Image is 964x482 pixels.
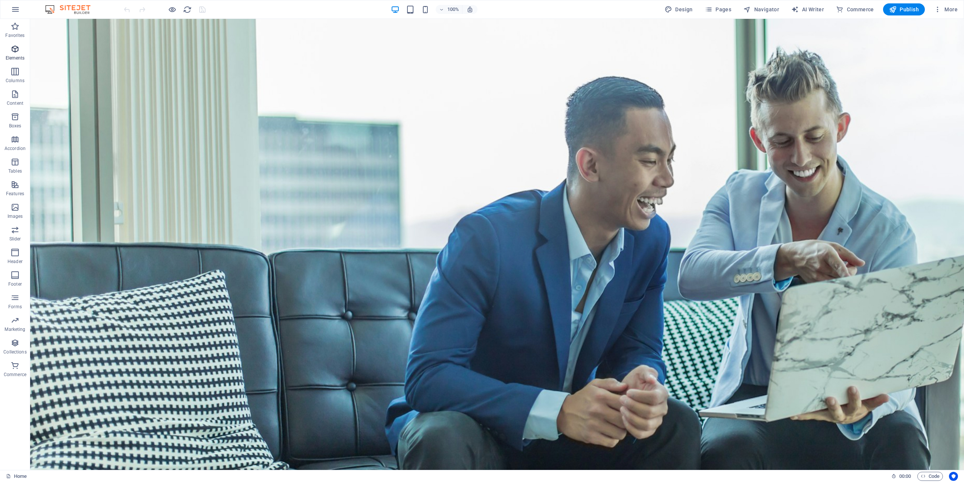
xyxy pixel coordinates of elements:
[6,472,27,481] a: Click to cancel selection. Double-click to open Pages
[791,6,824,13] span: AI Writer
[662,3,696,15] div: Design (Ctrl+Alt+Y)
[436,5,462,14] button: 100%
[8,281,22,287] p: Footer
[9,236,21,242] p: Slider
[883,3,925,15] button: Publish
[833,3,877,15] button: Commerce
[934,6,958,13] span: More
[905,473,906,479] span: :
[6,55,25,61] p: Elements
[5,326,25,332] p: Marketing
[43,5,100,14] img: Editor Logo
[836,6,874,13] span: Commerce
[740,3,782,15] button: Navigator
[743,6,779,13] span: Navigator
[447,5,459,14] h6: 100%
[891,472,911,481] h6: Session time
[8,213,23,219] p: Images
[8,259,23,265] p: Header
[949,472,958,481] button: Usercentrics
[705,6,731,13] span: Pages
[889,6,919,13] span: Publish
[3,349,26,355] p: Collections
[8,304,22,310] p: Forms
[899,472,911,481] span: 00 00
[917,472,943,481] button: Code
[183,5,192,14] i: Reload page
[931,3,961,15] button: More
[5,32,24,38] p: Favorites
[8,168,22,174] p: Tables
[6,78,24,84] p: Columns
[665,6,693,13] span: Design
[6,191,24,197] p: Features
[183,5,192,14] button: reload
[4,372,26,378] p: Commerce
[168,5,177,14] button: Click here to leave preview mode and continue editing
[9,123,21,129] p: Boxes
[467,6,473,13] i: On resize automatically adjust zoom level to fit chosen device.
[702,3,734,15] button: Pages
[921,472,940,481] span: Code
[7,100,23,106] p: Content
[662,3,696,15] button: Design
[788,3,827,15] button: AI Writer
[5,145,26,151] p: Accordion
